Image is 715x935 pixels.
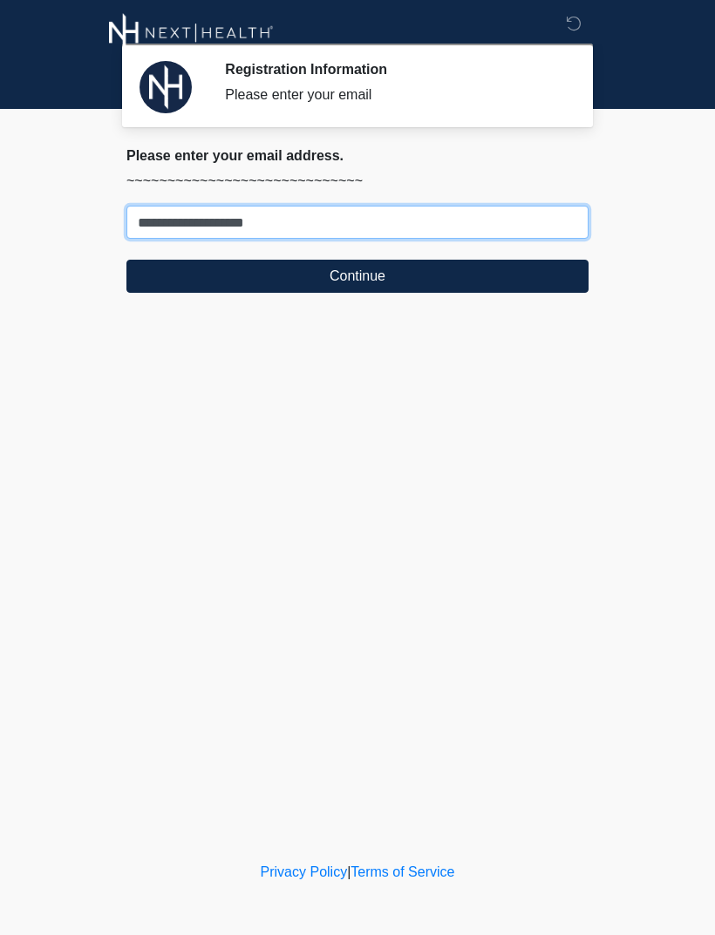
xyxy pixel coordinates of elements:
div: Please enter your email [225,85,562,105]
h2: Registration Information [225,61,562,78]
a: Privacy Policy [261,864,348,879]
button: Continue [126,260,589,293]
a: | [347,864,351,879]
img: Agent Avatar [140,61,192,113]
p: ~~~~~~~~~~~~~~~~~~~~~~~~~~~~~ [126,171,589,192]
h2: Please enter your email address. [126,147,589,164]
a: Terms of Service [351,864,454,879]
img: Next-Health Montecito Logo [109,13,274,52]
